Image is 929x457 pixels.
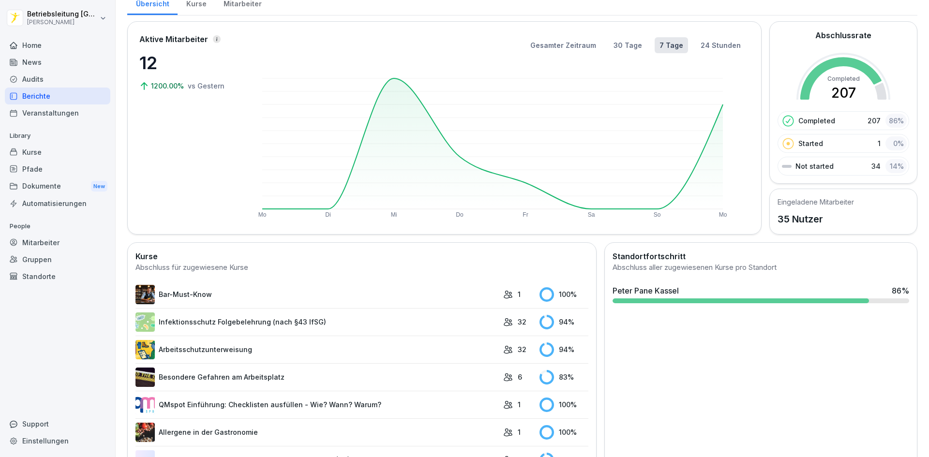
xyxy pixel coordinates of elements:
[815,29,871,41] h2: Abschlussrate
[5,268,110,285] a: Standorte
[5,251,110,268] a: Gruppen
[5,144,110,161] a: Kurse
[518,317,526,327] p: 32
[5,37,110,54] a: Home
[892,285,909,296] div: 86 %
[871,161,881,171] p: 34
[151,81,186,91] p: 1200.00%
[139,50,236,76] p: 12
[27,10,98,18] p: Betriebsleitung [GEOGRAPHIC_DATA]
[518,344,526,354] p: 32
[613,262,909,273] div: Abschluss aller zugewiesenen Kurse pro Standort
[135,368,498,387] a: Besondere Gefahren am Arbeitsplatz
[609,281,913,307] a: Peter Pane Kassel86%
[5,128,110,144] p: Library
[539,342,588,357] div: 94 %
[885,114,907,128] div: 86 %
[778,212,854,226] p: 35 Nutzer
[135,312,155,332] img: tgff07aey9ahi6f4hltuk21p.png
[525,37,601,53] button: Gesamter Zeitraum
[325,211,330,218] text: Di
[5,177,110,195] a: DokumenteNew
[613,251,909,262] h2: Standortfortschritt
[27,19,98,26] p: [PERSON_NAME]
[795,161,834,171] p: Not started
[135,262,588,273] div: Abschluss für zugewiesene Kurse
[135,395,498,414] a: QMspot Einführung: Checklisten ausfüllen - Wie? Wann? Warum?
[655,37,688,53] button: 7 Tage
[5,71,110,88] a: Audits
[798,138,823,148] p: Started
[188,81,225,91] p: vs Gestern
[719,211,727,218] text: Mo
[518,372,522,382] p: 6
[5,161,110,177] a: Pfade
[135,312,498,332] a: Infektionsschutz Folgebelehrung (nach §43 IfSG)
[778,197,854,207] h5: Eingeladene Mitarbeiter
[5,415,110,432] div: Support
[91,181,107,192] div: New
[139,33,208,45] p: Aktive Mitarbeiter
[609,37,647,53] button: 30 Tage
[518,427,521,437] p: 1
[135,285,498,304] a: Bar-Must-Know
[613,285,679,296] div: Peter Pane Kassel
[456,211,464,218] text: Do
[135,395,155,414] img: rsy9vu330m0sw5op77geq2rv.png
[5,195,110,212] a: Automatisierungen
[135,368,155,387] img: zq4t51x0wy87l3xh8s87q7rq.png
[539,425,588,440] div: 100 %
[135,423,498,442] a: Allergene in der Gastronomie
[868,116,881,126] p: 207
[5,219,110,234] p: People
[539,370,588,384] div: 83 %
[518,289,521,299] p: 1
[391,211,397,218] text: Mi
[518,399,521,410] p: 1
[878,138,881,148] p: 1
[135,423,155,442] img: gsgognukgwbtoe3cnlsjjbmw.png
[135,285,155,304] img: avw4yih0pjczq94wjribdn74.png
[5,54,110,71] a: News
[5,432,110,449] a: Einstellungen
[5,104,110,121] a: Veranstaltungen
[654,211,661,218] text: So
[523,211,528,218] text: Fr
[135,340,155,359] img: bgsrfyvhdm6180ponve2jajk.png
[798,116,835,126] p: Completed
[258,211,267,218] text: Mo
[539,315,588,329] div: 94 %
[539,398,588,412] div: 100 %
[5,88,110,104] a: Berichte
[5,177,110,195] div: Dokumente
[135,340,498,359] a: Arbeitsschutzunterweisung
[5,234,110,251] a: Mitarbeiter
[885,159,907,173] div: 14 %
[588,211,595,218] text: Sa
[135,251,588,262] h2: Kurse
[885,136,907,150] div: 0 %
[696,37,746,53] button: 24 Stunden
[539,287,588,302] div: 100 %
